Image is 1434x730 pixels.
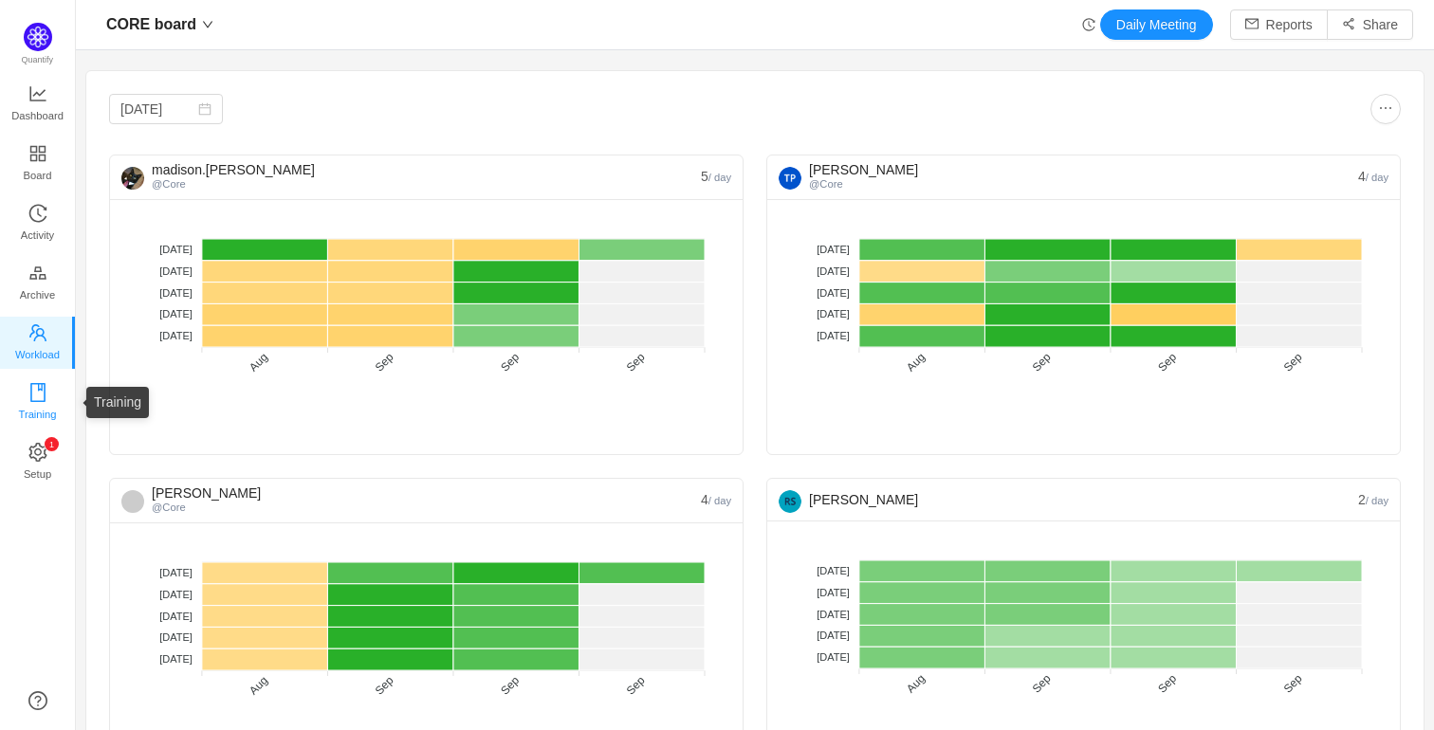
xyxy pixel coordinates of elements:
[28,264,47,283] i: icon: gold
[28,384,47,422] a: Training
[15,336,60,374] span: Workload
[28,205,47,243] a: Activity
[904,671,928,695] tspan: Aug
[701,169,731,184] span: 5
[1358,492,1388,507] span: 2
[1366,495,1388,506] small: / day
[624,350,648,374] tspan: Sep
[152,178,186,190] small: @Core
[1082,18,1095,31] i: icon: history
[198,102,211,116] i: icon: calendar
[28,443,47,462] i: icon: setting
[708,172,731,183] small: / day
[20,276,55,314] span: Archive
[28,383,47,402] i: icon: book
[809,178,843,190] small: @Core
[817,565,850,576] tspan: [DATE]
[24,156,52,194] span: Board
[817,265,850,277] tspan: [DATE]
[28,444,47,482] a: icon: settingSetup
[48,437,53,451] p: 1
[498,673,522,697] tspan: Sep
[28,323,47,342] i: icon: team
[159,265,193,277] tspan: [DATE]
[1370,94,1401,124] button: icon: ellipsis
[28,85,47,123] a: Dashboard
[159,567,193,578] tspan: [DATE]
[11,97,64,135] span: Dashboard
[817,651,850,663] tspan: [DATE]
[817,630,850,641] tspan: [DATE]
[498,350,522,374] tspan: Sep
[624,673,648,697] tspan: Sep
[1155,671,1179,695] tspan: Sep
[817,609,850,620] tspan: [DATE]
[1030,350,1054,374] tspan: Sep
[24,455,51,493] span: Setup
[159,308,193,319] tspan: [DATE]
[159,611,193,622] tspan: [DATE]
[1100,9,1213,40] button: Daily Meeting
[779,167,801,190] img: 30d0e6c1c5075d1ba0b74733bafaec85
[1281,671,1305,695] tspan: Sep
[22,55,54,64] span: Quantify
[904,350,928,374] tspan: Aug
[817,308,850,319] tspan: [DATE]
[159,287,193,299] tspan: [DATE]
[109,94,223,124] input: Select date
[202,19,213,30] i: icon: down
[1281,350,1305,374] tspan: Sep
[152,502,186,513] small: @Core
[1327,9,1413,40] button: icon: share-altShare
[45,437,59,451] sup: 1
[121,479,701,522] div: [PERSON_NAME]
[779,155,1358,199] div: [PERSON_NAME]
[247,673,270,697] tspan: Aug
[28,265,47,302] a: Archive
[28,324,47,362] a: Workload
[159,589,193,600] tspan: [DATE]
[1358,169,1388,184] span: 4
[373,673,396,697] tspan: Sep
[18,395,56,433] span: Training
[159,631,193,643] tspan: [DATE]
[121,167,144,190] img: 24
[159,244,193,255] tspan: [DATE]
[373,350,396,374] tspan: Sep
[28,691,47,710] a: icon: question-circle
[1230,9,1328,40] button: icon: mailReports
[779,479,1358,520] div: [PERSON_NAME]
[28,145,47,183] a: Board
[817,330,850,341] tspan: [DATE]
[817,244,850,255] tspan: [DATE]
[1155,350,1179,374] tspan: Sep
[817,587,850,598] tspan: [DATE]
[779,490,801,513] img: RS-4.png
[24,23,52,51] img: Quantify
[106,9,196,40] span: CORE board
[159,330,193,341] tspan: [DATE]
[159,653,193,665] tspan: [DATE]
[708,495,731,506] small: / day
[1030,671,1054,695] tspan: Sep
[28,84,47,103] i: icon: line-chart
[121,155,701,199] div: madison.[PERSON_NAME]
[701,492,731,507] span: 4
[817,287,850,299] tspan: [DATE]
[1366,172,1388,183] small: / day
[28,204,47,223] i: icon: history
[28,144,47,163] i: icon: appstore
[21,216,54,254] span: Activity
[247,350,270,374] tspan: Aug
